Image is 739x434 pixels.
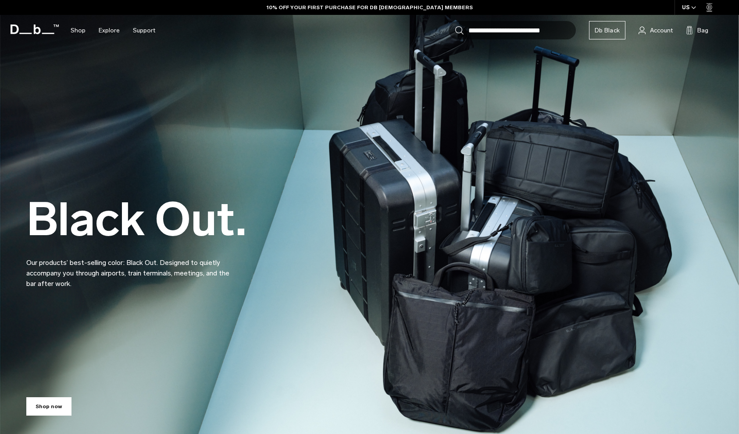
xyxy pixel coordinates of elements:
[64,15,162,46] nav: Main Navigation
[26,197,246,243] h2: Black Out.
[26,247,237,289] p: Our products’ best-selling color: Black Out. Designed to quietly accompany you through airports, ...
[686,25,708,35] button: Bag
[133,15,155,46] a: Support
[71,15,86,46] a: Shop
[99,15,120,46] a: Explore
[697,26,708,35] span: Bag
[639,25,673,35] a: Account
[26,397,71,416] a: Shop now
[267,4,473,11] a: 10% OFF YOUR FIRST PURCHASE FOR DB [DEMOGRAPHIC_DATA] MEMBERS
[589,21,625,39] a: Db Black
[650,26,673,35] span: Account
